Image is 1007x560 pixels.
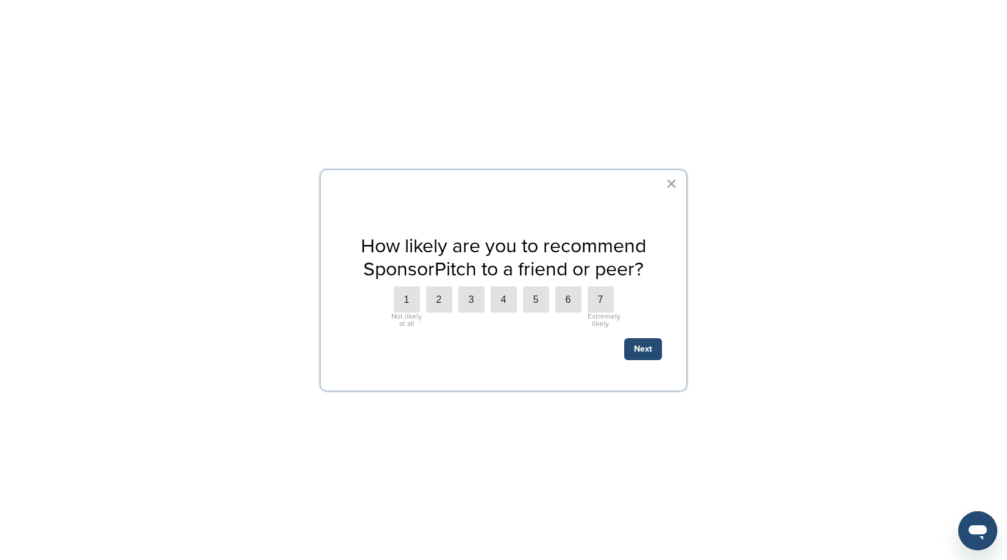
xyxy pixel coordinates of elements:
[958,511,997,550] iframe: Button to launch messaging window
[394,286,420,313] label: 1
[624,338,662,360] button: Next
[458,286,485,313] label: 3
[588,313,614,327] div: Extremely likely
[666,174,677,193] button: Close
[426,286,452,313] label: 2
[588,286,614,313] label: 7
[345,235,662,282] p: How likely are you to recommend SponsorPitch to a friend or peer?
[523,286,549,313] label: 5
[555,286,582,313] label: 6
[491,286,517,313] label: 4
[391,313,423,327] div: Not likely at all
